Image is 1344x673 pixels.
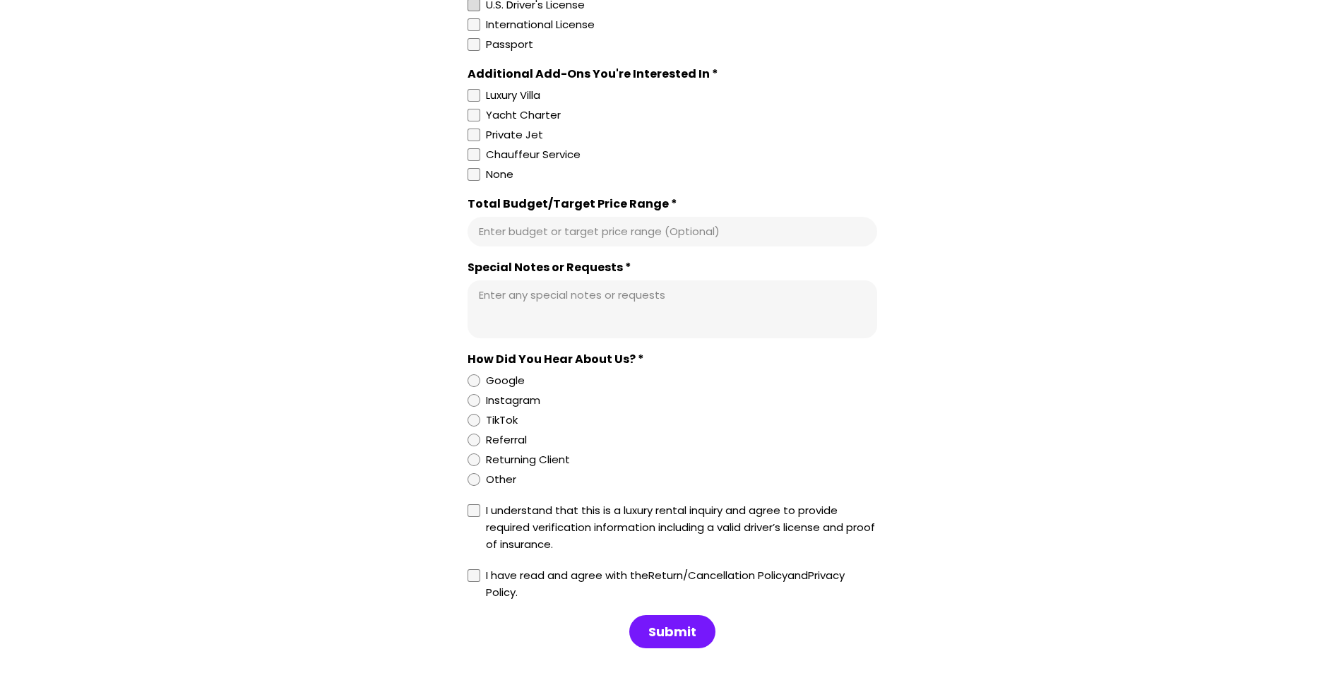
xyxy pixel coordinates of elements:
[648,624,696,641] span: Submit
[486,87,540,104] div: Luxury Villa
[468,67,877,81] div: Additional Add-Ons You're Interested In *
[486,16,595,33] div: International License
[486,36,533,53] div: Passport
[486,392,540,409] div: Instagram
[486,107,561,124] div: Yacht Charter
[486,431,527,448] div: Referral
[486,372,525,389] div: Google
[629,615,715,649] button: Submit
[486,126,543,143] div: Private Jet
[479,225,866,239] input: Total Budget/Target Price Range *
[486,166,513,183] div: None
[648,568,787,583] a: Return/Cancellation Policy
[486,567,877,601] div: I have read and agree with the and .
[468,197,877,211] label: Total Budget/Target Price Range *
[486,471,516,488] div: Other
[486,146,581,163] div: Chauffeur Service
[486,412,518,429] div: TikTok
[486,451,570,468] div: Returning Client
[468,261,877,275] label: Special Notes or Requests *
[486,502,877,553] div: I understand that this is a luxury rental inquiry and agree to provide required verification info...
[468,352,877,367] div: How Did You Hear About Us? *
